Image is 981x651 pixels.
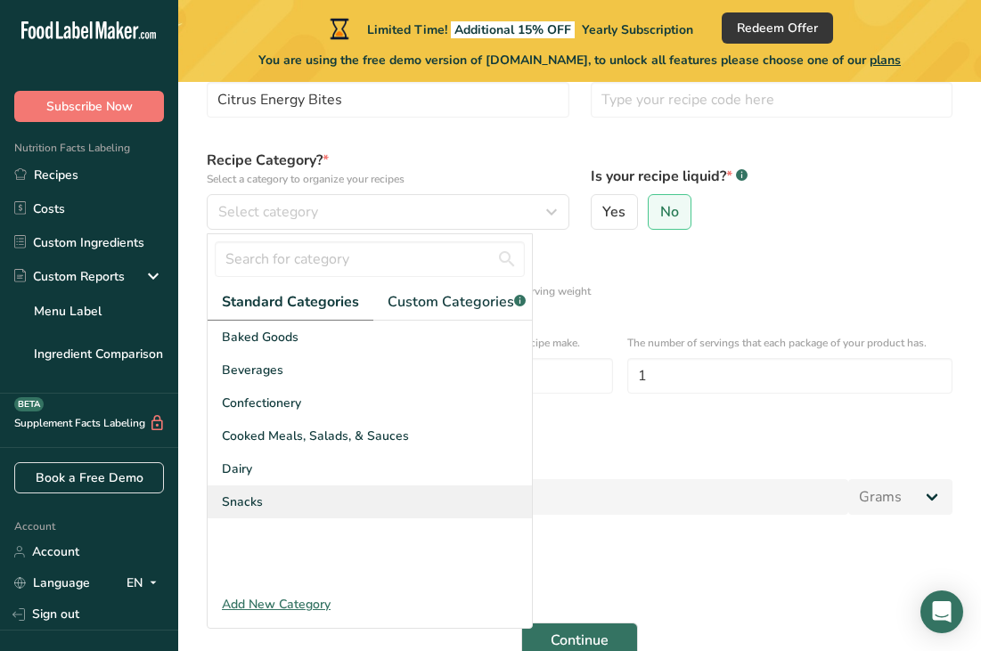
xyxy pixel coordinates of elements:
[591,82,953,118] input: Type your recipe code here
[14,397,44,411] div: BETA
[207,283,952,299] div: Specify the number of servings the recipe makes OR Fix a specific serving weight
[602,203,625,221] span: Yes
[207,82,569,118] input: Type your recipe name here
[222,427,409,445] span: Cooked Meals, Salads, & Sauces
[920,590,963,633] div: Open Intercom Messenger
[222,291,359,313] span: Standard Categories
[451,21,575,38] span: Additional 15% OFF
[207,456,952,472] p: Add recipe serving size.
[222,361,283,379] span: Beverages
[46,97,133,116] span: Subscribe Now
[222,328,298,346] span: Baked Goods
[258,51,901,69] span: You are using the free demo version of [DOMAIN_NAME], to unlock all features please choose one of...
[218,201,318,223] span: Select category
[207,171,569,187] p: Select a category to organize your recipes
[591,166,953,187] label: Is your recipe liquid?
[14,462,164,493] a: Book a Free Demo
[627,335,952,351] p: The number of servings that each package of your product has.
[222,492,263,511] span: Snacks
[207,262,952,283] div: Define serving size details
[737,19,818,37] span: Redeem Offer
[388,291,526,313] span: Custom Categories
[196,404,233,420] div: OR
[127,573,164,594] div: EN
[722,12,833,44] button: Redeem Offer
[222,394,301,412] span: Confectionery
[215,241,525,277] input: Search for category
[14,567,90,598] a: Language
[222,460,252,478] span: Dairy
[870,52,901,69] span: plans
[208,595,532,614] div: Add New Category
[660,203,679,221] span: No
[207,150,569,187] label: Recipe Category?
[326,18,693,39] div: Limited Time!
[551,630,609,651] span: Continue
[14,267,125,286] div: Custom Reports
[14,91,164,122] button: Subscribe Now
[582,21,693,38] span: Yearly Subscription
[207,194,569,230] button: Select category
